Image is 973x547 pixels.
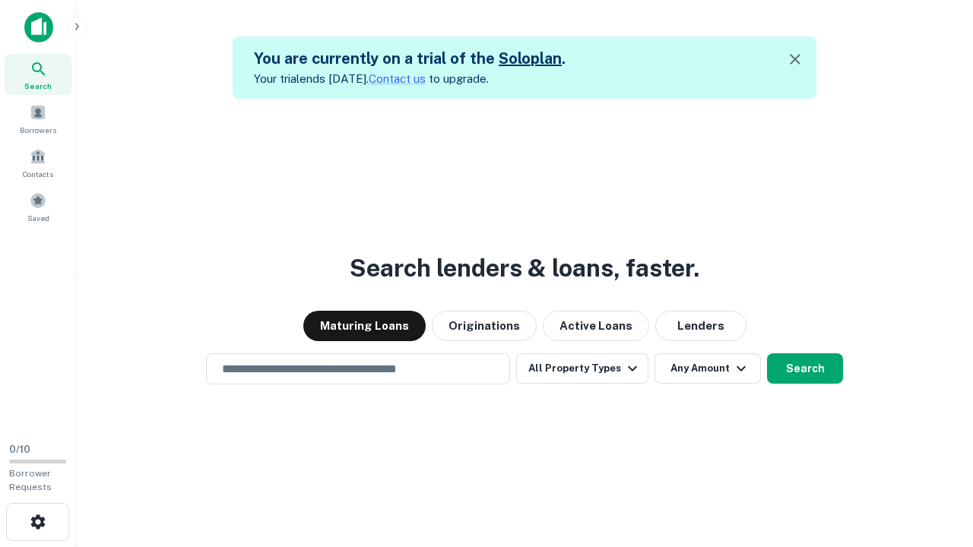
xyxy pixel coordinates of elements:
[24,12,53,43] img: capitalize-icon.png
[9,468,52,492] span: Borrower Requests
[303,311,426,341] button: Maturing Loans
[20,124,56,136] span: Borrowers
[654,353,761,384] button: Any Amount
[516,353,648,384] button: All Property Types
[432,311,537,341] button: Originations
[5,54,71,95] a: Search
[369,72,426,85] a: Contact us
[24,80,52,92] span: Search
[254,47,566,70] h5: You are currently on a trial of the .
[23,168,53,180] span: Contacts
[254,70,566,88] p: Your trial ends [DATE]. to upgrade.
[543,311,649,341] button: Active Loans
[767,353,843,384] button: Search
[5,98,71,139] a: Borrowers
[897,425,973,498] iframe: Chat Widget
[9,444,30,455] span: 0 / 10
[499,49,562,68] a: Soloplan
[5,186,71,227] a: Saved
[350,250,699,286] h3: Search lenders & loans, faster.
[655,311,746,341] button: Lenders
[27,212,49,224] span: Saved
[5,142,71,183] a: Contacts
